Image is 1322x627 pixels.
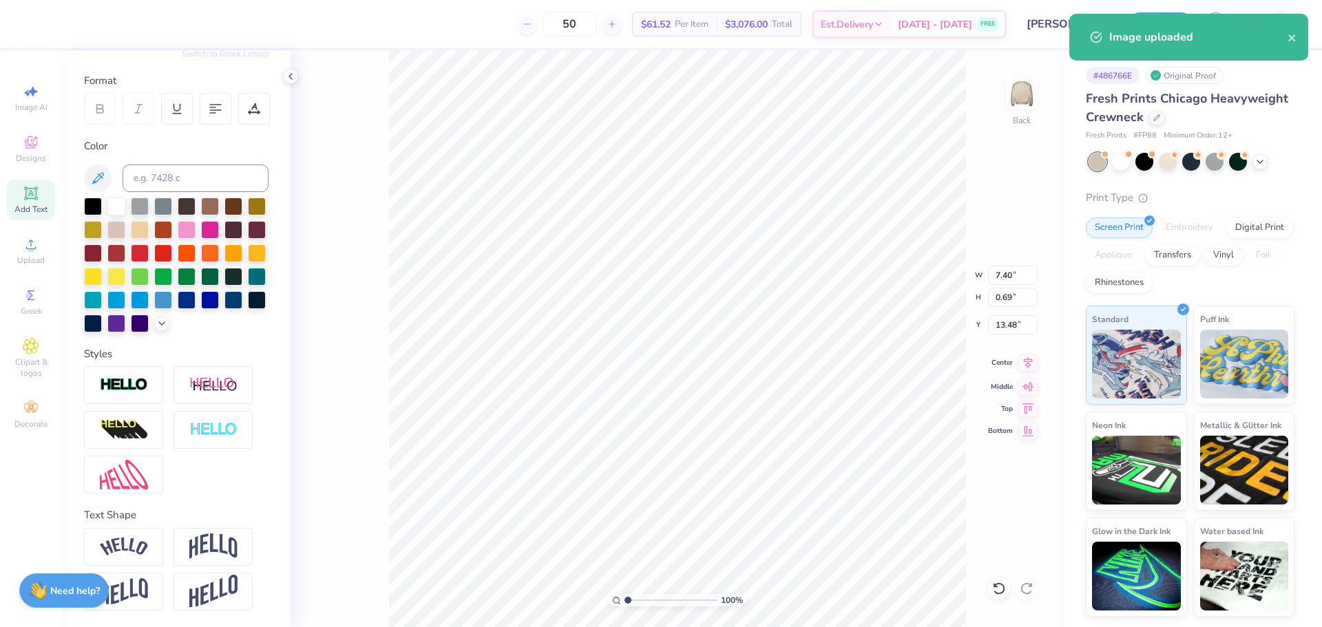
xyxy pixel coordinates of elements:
[84,346,269,362] div: Styles
[123,164,269,192] input: e.g. 7428 c
[1145,245,1200,266] div: Transfers
[189,422,238,438] img: Negative Space
[84,138,269,154] div: Color
[100,419,148,441] img: 3d Illusion
[1092,524,1171,538] span: Glow in the Dark Ink
[1092,312,1129,326] span: Standard
[16,153,46,164] span: Designs
[14,418,48,429] span: Decorate
[725,17,768,32] span: $3,076.00
[182,48,269,59] button: Switch to Greek Letters
[189,575,238,608] img: Rise
[1086,67,1140,84] div: # 486766E
[1247,245,1279,266] div: Foil
[100,538,148,556] img: Arc
[17,255,45,266] span: Upload
[543,12,596,36] input: – –
[15,102,48,113] span: Image AI
[1226,217,1293,238] div: Digital Print
[980,19,995,29] span: FREE
[84,73,270,89] div: Format
[1109,29,1288,45] div: Image uploaded
[821,17,873,32] span: Est. Delivery
[189,376,238,394] img: Shadow
[1200,330,1289,398] img: Puff Ink
[1200,524,1263,538] span: Water based Ink
[1016,10,1118,38] input: Untitled Design
[1200,312,1229,326] span: Puff Ink
[1086,90,1288,125] span: Fresh Prints Chicago Heavyweight Crewneck
[988,404,1013,414] span: Top
[1200,418,1281,432] span: Metallic & Glitter Ink
[1157,217,1222,238] div: Embroidery
[675,17,709,32] span: Per Item
[1092,418,1126,432] span: Neon Ink
[988,358,1013,368] span: Center
[50,584,100,597] strong: Need help?
[1204,245,1243,266] div: Vinyl
[7,357,55,379] span: Clipart & logos
[14,204,48,215] span: Add Text
[1086,273,1153,293] div: Rhinestones
[1133,130,1157,142] span: # FP88
[21,306,42,317] span: Greek
[988,382,1013,392] span: Middle
[1092,330,1181,398] img: Standard
[1086,130,1126,142] span: Fresh Prints
[100,460,148,489] img: Free Distort
[1008,80,1036,107] img: Back
[100,578,148,605] img: Flag
[1164,130,1232,142] span: Minimum Order: 12 +
[189,533,238,560] img: Arch
[1200,436,1289,504] img: Metallic & Glitter Ink
[772,17,793,32] span: Total
[641,17,671,32] span: $61.52
[1013,114,1031,127] div: Back
[988,426,1013,436] span: Bottom
[100,377,148,393] img: Stroke
[898,17,972,32] span: [DATE] - [DATE]
[1092,542,1181,610] img: Glow in the Dark Ink
[1200,542,1289,610] img: Water based Ink
[1288,29,1297,45] button: close
[1146,67,1224,84] div: Original Proof
[1086,217,1153,238] div: Screen Print
[721,594,743,606] span: 100 %
[1086,245,1141,266] div: Applique
[1092,436,1181,504] img: Neon Ink
[1086,190,1294,206] div: Print Type
[84,507,269,523] div: Text Shape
